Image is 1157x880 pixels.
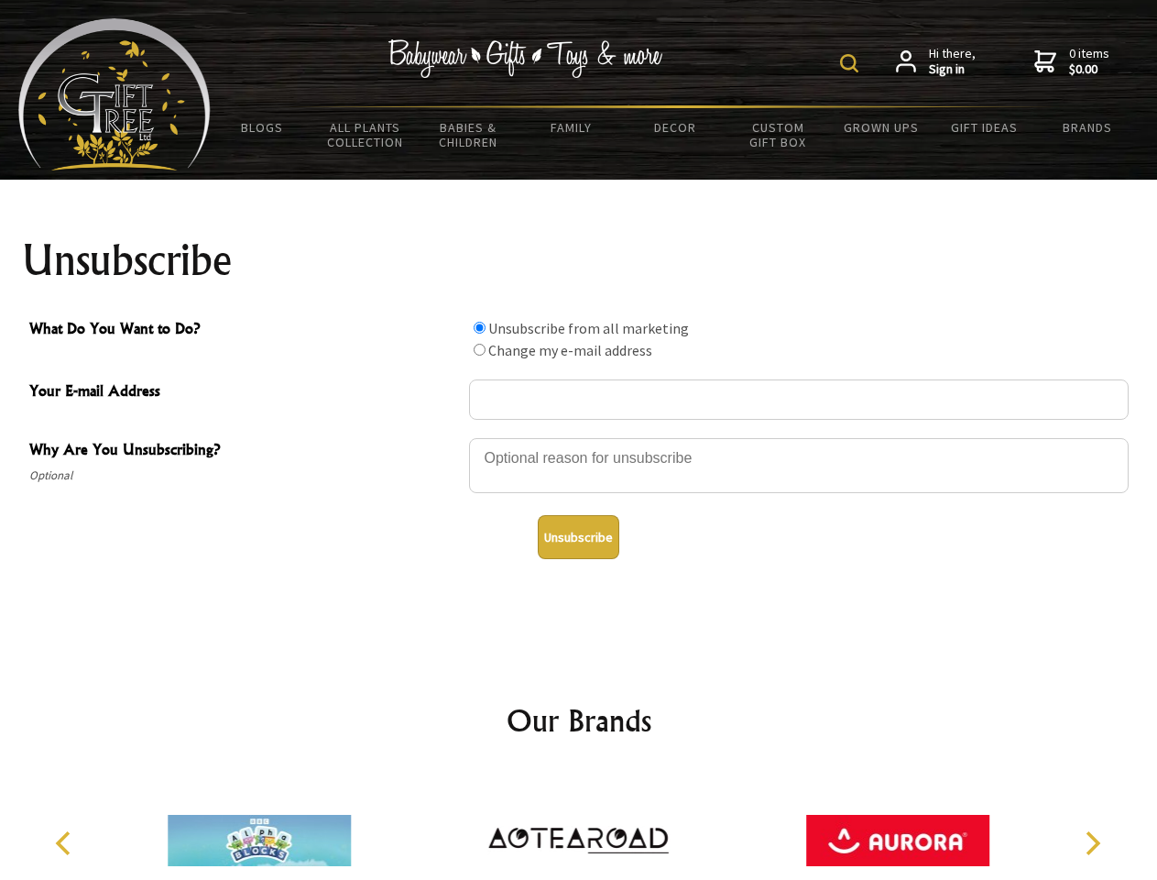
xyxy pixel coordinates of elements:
input: Your E-mail Address [469,379,1129,420]
img: Babywear - Gifts - Toys & more [388,39,663,78]
h1: Unsubscribe [22,238,1136,282]
button: Previous [46,823,86,863]
a: All Plants Collection [314,108,418,161]
button: Next [1072,823,1112,863]
span: 0 items [1069,45,1109,78]
input: What Do You Want to Do? [474,322,486,334]
a: Grown Ups [829,108,933,147]
a: Custom Gift Box [726,108,830,161]
img: product search [840,54,858,72]
span: Why Are You Unsubscribing? [29,438,460,465]
img: Babyware - Gifts - Toys and more... [18,18,211,170]
a: BLOGS [211,108,314,147]
a: Decor [623,108,726,147]
a: Family [520,108,624,147]
a: Hi there,Sign in [896,46,976,78]
span: What Do You Want to Do? [29,317,460,344]
a: Brands [1036,108,1140,147]
button: Unsubscribe [538,515,619,559]
a: Babies & Children [417,108,520,161]
a: Gift Ideas [933,108,1036,147]
h2: Our Brands [37,698,1121,742]
span: Your E-mail Address [29,379,460,406]
strong: $0.00 [1069,61,1109,78]
textarea: Why Are You Unsubscribing? [469,438,1129,493]
label: Change my e-mail address [488,341,652,359]
label: Unsubscribe from all marketing [488,319,689,337]
strong: Sign in [929,61,976,78]
input: What Do You Want to Do? [474,344,486,356]
span: Hi there, [929,46,976,78]
a: 0 items$0.00 [1034,46,1109,78]
span: Optional [29,465,460,487]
